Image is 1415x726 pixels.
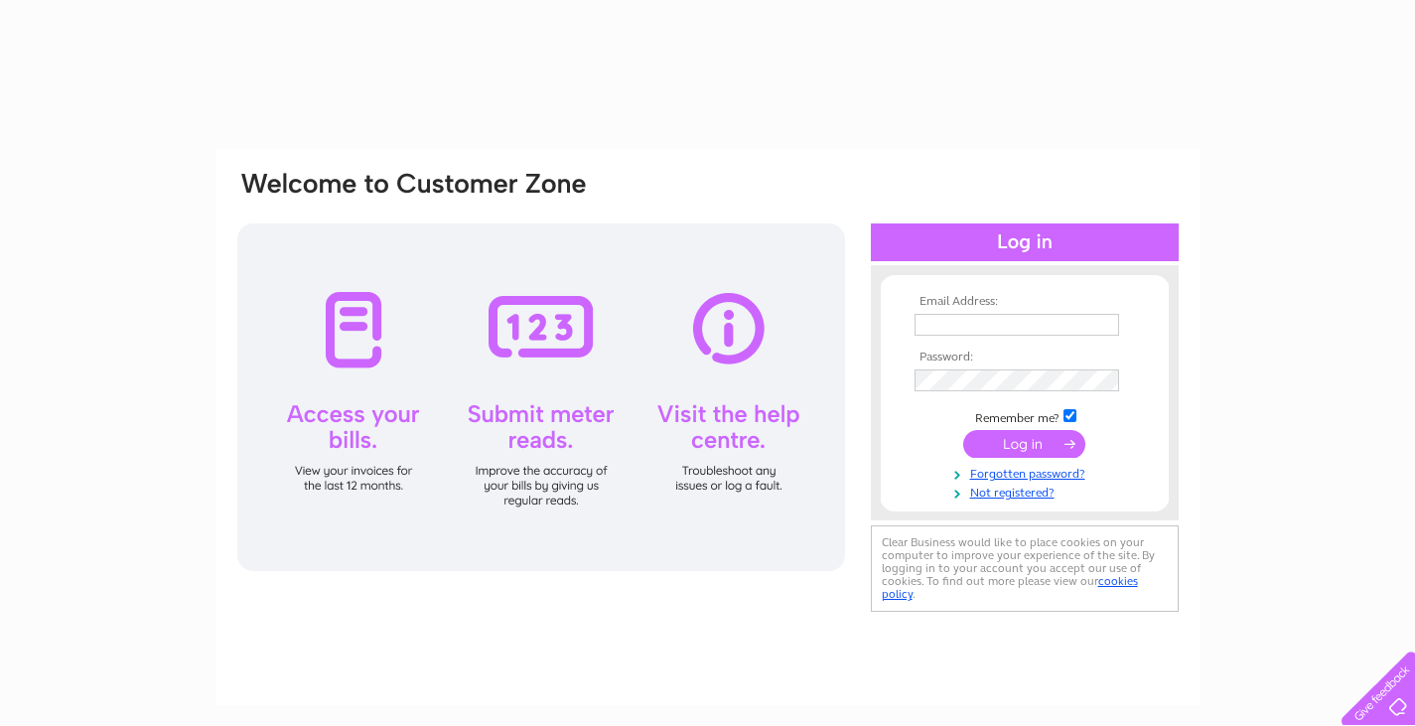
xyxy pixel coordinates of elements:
td: Remember me? [910,406,1140,426]
th: Email Address: [910,295,1140,309]
a: Not registered? [915,482,1140,501]
th: Password: [910,351,1140,364]
a: cookies policy [882,574,1138,601]
input: Submit [963,430,1085,458]
div: Clear Business would like to place cookies on your computer to improve your experience of the sit... [871,525,1179,612]
a: Forgotten password? [915,463,1140,482]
